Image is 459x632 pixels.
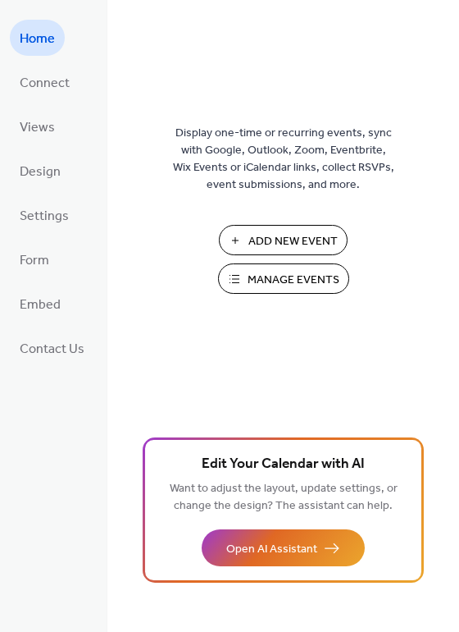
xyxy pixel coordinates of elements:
a: Embed [10,286,70,322]
a: Settings [10,197,79,233]
span: Add New Event [248,233,338,250]
span: Settings [20,204,69,230]
span: Home [20,26,55,53]
span: Manage Events [248,272,339,289]
a: Design [10,153,70,189]
span: Open AI Assistant [226,541,317,558]
span: Edit Your Calendar with AI [202,453,365,476]
a: Form [10,241,59,277]
a: Connect [10,64,80,100]
button: Open AI Assistant [202,529,365,566]
a: Contact Us [10,330,94,366]
button: Manage Events [218,263,349,294]
span: Want to adjust the layout, update settings, or change the design? The assistant can help. [170,478,398,517]
span: Display one-time or recurring events, sync with Google, Outlook, Zoom, Eventbrite, Wix Events or ... [173,125,394,194]
span: Views [20,115,55,141]
button: Add New Event [219,225,348,255]
span: Connect [20,71,70,97]
span: Contact Us [20,337,84,363]
span: Design [20,159,61,185]
a: Views [10,108,65,144]
span: Embed [20,292,61,318]
a: Home [10,20,65,56]
span: Form [20,248,49,274]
